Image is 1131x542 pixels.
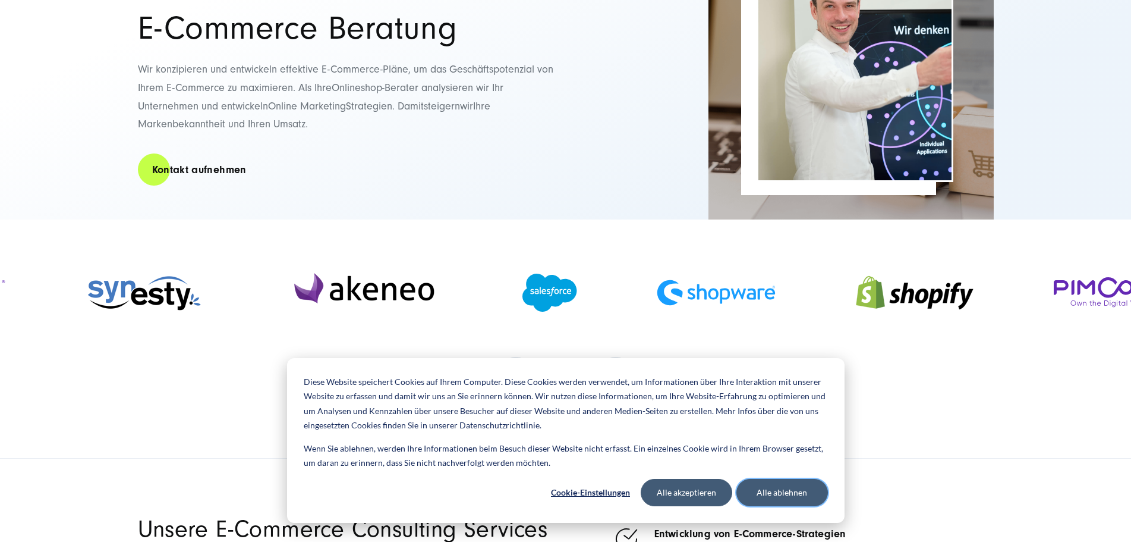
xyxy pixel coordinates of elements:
h2: Unsere E-Commerce Consulting Services [138,518,557,541]
button: Alle akzeptieren [641,479,732,506]
img: Akeneo Partner Agentur - Digitalagentur für Pim-Implementierung SUNZINET [284,263,443,322]
span: Onlines [332,82,365,94]
p: Diese Website speichert Cookies auf Ihrem Computer. Diese Cookies werden verwendet, um Informatio... [304,375,828,433]
img: Salesforce Partner Agentur - Digitalagentur SUNZINET [522,274,577,312]
button: Alle ablehnen [736,479,828,506]
img: Synesty Agentur - Digitalagentur für Systemintegration und Prozessautomatisierung SUNZINET [86,270,204,315]
span: Wir konzipieren und entwickeln effektive E-Commerce-Pläne, um das Geschäftspotenzial von Ihrem E-... [138,63,553,94]
div: Cookie banner [287,358,845,523]
span: wir [460,100,473,112]
strong: Entwicklung von E-Commerce-Strategien [654,528,846,540]
button: Next [601,357,630,386]
img: Shopware Partner Agentur - Digitalagentur SUNZINET [657,280,776,306]
span: Strategien [346,100,392,112]
button: Previous [502,357,530,386]
span: . Damit [392,100,424,112]
button: Cookie-Einstellungen [545,479,637,506]
h1: E-Commerce Beratung [138,12,554,45]
p: Wenn Sie ablehnen, werden Ihre Informationen beim Besuch dieser Website nicht erfasst. Ein einzel... [304,441,828,471]
a: Kontakt aufnehmen [138,153,261,187]
span: steigern [424,100,460,112]
span: hop-Berater analysieren wir Ihr Unternehmen und entwickeln [138,82,503,112]
img: Shopify Partner Agentur - Digitalagentur SUNZINET [855,261,974,325]
span: Online Marketing [268,100,346,112]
